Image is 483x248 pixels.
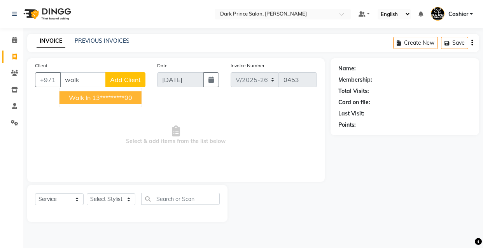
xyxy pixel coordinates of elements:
[60,72,106,87] input: Search by Name/Mobile/Email/Code
[338,110,364,118] div: Last Visit:
[105,72,145,87] button: Add Client
[35,72,61,87] button: +971
[35,96,317,174] span: Select & add items from the list below
[141,193,220,205] input: Search or Scan
[37,34,65,48] a: INVOICE
[393,37,438,49] button: Create New
[448,10,468,18] span: Cashier
[338,87,369,95] div: Total Visits:
[431,7,444,21] img: Cashier
[338,65,356,73] div: Name:
[441,37,468,49] button: Save
[338,76,372,84] div: Membership:
[69,94,91,101] span: Walk In
[35,62,47,69] label: Client
[338,121,356,129] div: Points:
[157,62,168,69] label: Date
[75,37,129,44] a: PREVIOUS INVOICES
[20,3,73,25] img: logo
[338,98,370,107] div: Card on file:
[231,62,264,69] label: Invoice Number
[110,76,141,84] span: Add Client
